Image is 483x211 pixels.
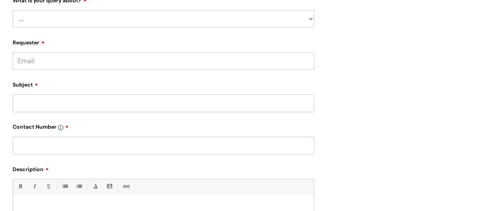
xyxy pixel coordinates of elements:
a: • Unordered List (Ctrl-Shift-7) [60,182,69,191]
label: Subject [13,79,314,88]
a: 1. Ordered List (Ctrl-Shift-8) [74,182,84,191]
a: Link [121,182,131,191]
input: Email [13,52,314,70]
label: Description [13,164,314,173]
label: Requester [13,37,314,46]
label: Contact Number [13,121,314,130]
a: Back Color [105,182,114,191]
a: Italic (Ctrl-I) [29,182,39,191]
a: Bold (Ctrl-B) [15,182,25,191]
a: Underline(Ctrl-U) [44,182,53,191]
img: info-icon.svg [58,125,63,130]
a: Font Color [90,182,100,191]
